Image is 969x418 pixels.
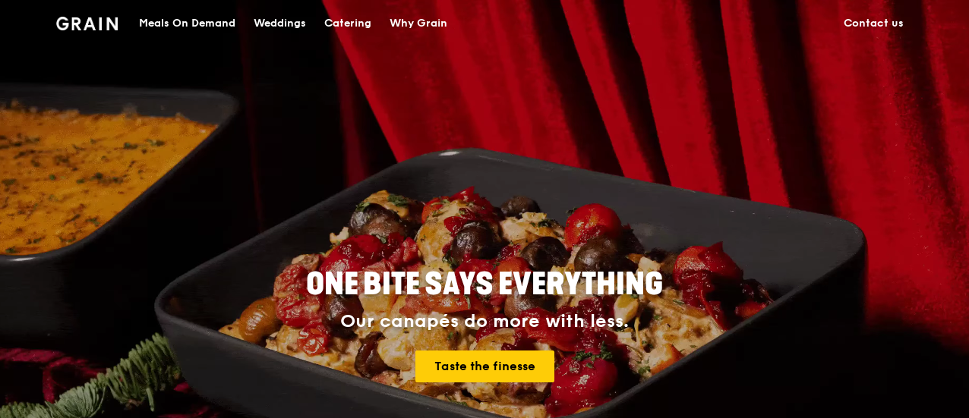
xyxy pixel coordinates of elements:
div: Catering [324,1,371,46]
a: Catering [315,1,380,46]
a: Contact us [835,1,913,46]
div: Weddings [254,1,306,46]
a: Taste the finesse [415,350,554,382]
a: Why Grain [380,1,456,46]
div: Meals On Demand [139,1,235,46]
a: Weddings [245,1,315,46]
div: Why Grain [390,1,447,46]
div: Our canapés do more with less. [211,311,758,332]
img: Grain [56,17,118,30]
span: ONE BITE SAYS EVERYTHING [306,266,663,303]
